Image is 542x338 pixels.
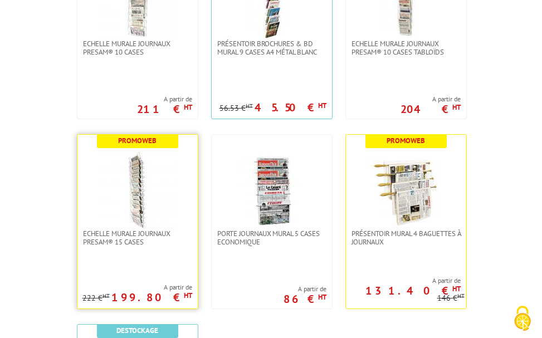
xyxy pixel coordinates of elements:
[137,95,192,104] span: A partir de
[457,292,465,300] sup: HT
[401,106,461,112] p: 204 €
[111,294,192,301] p: 199.80 €
[387,136,425,145] b: Promoweb
[452,102,461,112] sup: HT
[365,287,461,294] p: 131.40 €
[217,229,326,246] span: Porte Journaux Mural 5 cases Economique
[116,326,158,335] b: Destockage
[452,284,461,293] sup: HT
[351,229,461,246] span: Présentoir mural 4 baguettes à journaux
[184,102,192,112] sup: HT
[212,40,332,56] a: Présentoir Brochures & BD mural 9 cases A4 métal blanc
[246,102,253,110] sup: HT
[255,104,326,111] p: 45.50 €
[83,40,192,56] span: Echelle murale journaux Presam® 10 cases
[184,291,192,300] sup: HT
[118,136,157,145] b: Promoweb
[346,40,466,56] a: Echelle murale journaux Presam® 10 cases tabloïds
[284,285,326,293] span: A partir de
[351,40,461,56] span: Echelle murale journaux Presam® 10 cases tabloïds
[217,40,326,56] span: Présentoir Brochures & BD mural 9 cases A4 métal blanc
[233,151,311,229] img: Porte Journaux Mural 5 cases Economique
[367,151,445,229] img: Présentoir mural 4 baguettes à journaux
[212,229,332,246] a: Porte Journaux Mural 5 cases Economique
[503,300,542,338] button: Cookies (fenêtre modale)
[82,294,110,302] p: 222 €
[509,305,536,332] img: Cookies (fenêtre modale)
[83,229,192,246] span: Echelle murale journaux Presam® 15 cases
[346,276,461,285] span: A partir de
[102,292,110,300] sup: HT
[99,151,177,229] img: Echelle murale journaux Presam® 15 cases
[219,104,253,112] p: 56.53 €
[77,229,198,246] a: Echelle murale journaux Presam® 15 cases
[82,283,192,292] span: A partir de
[401,95,461,104] span: A partir de
[77,40,198,56] a: Echelle murale journaux Presam® 10 cases
[318,101,326,110] sup: HT
[318,292,326,302] sup: HT
[284,296,326,302] p: 86 €
[437,294,465,302] p: 146 €
[137,106,192,112] p: 211 €
[346,229,466,246] a: Présentoir mural 4 baguettes à journaux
